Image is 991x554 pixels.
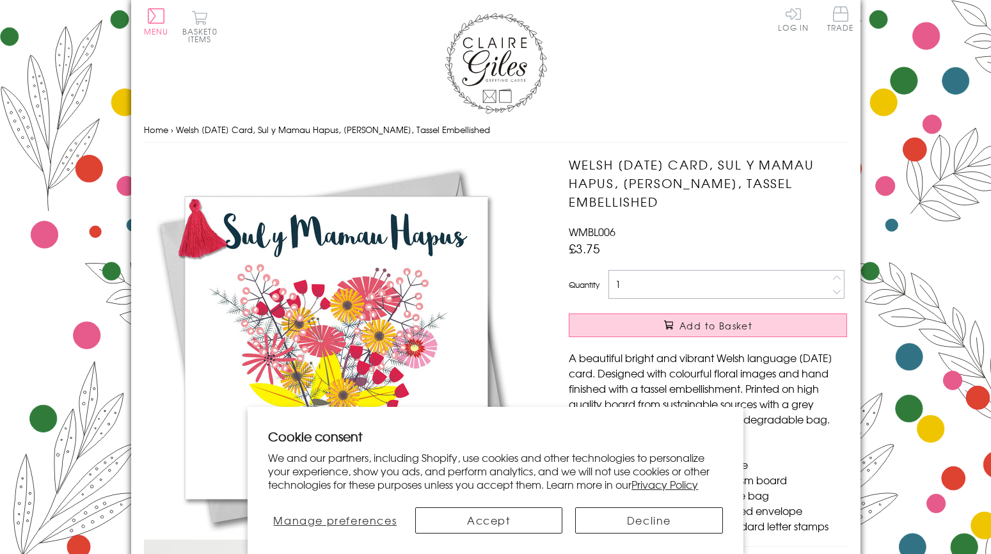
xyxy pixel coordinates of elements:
span: Manage preferences [273,512,397,528]
button: Basket0 items [182,10,218,43]
h1: Welsh [DATE] Card, Sul y Mamau Hapus, [PERSON_NAME], Tassel Embellished [569,155,847,210]
span: › [171,123,173,136]
a: Home [144,123,168,136]
span: Trade [827,6,854,31]
button: Menu [144,8,169,35]
a: Log In [778,6,809,31]
span: Add to Basket [679,319,752,332]
span: WMBL006 [569,224,615,239]
label: Quantity [569,279,599,290]
button: Manage preferences [268,507,402,534]
span: 0 items [188,26,218,45]
img: Welsh Mother's Day Card, Sul y Mamau Hapus, Bouquet, Tassel Embellished [144,155,528,539]
span: £3.75 [569,239,600,257]
p: A beautiful bright and vibrant Welsh language [DATE] card. Designed with colourful floral images ... [569,350,847,427]
span: Menu [144,26,169,37]
a: Trade [827,6,854,34]
a: Privacy Policy [631,477,698,492]
nav: breadcrumbs [144,117,848,143]
h2: Cookie consent [268,427,723,445]
span: Welsh [DATE] Card, Sul y Mamau Hapus, [PERSON_NAME], Tassel Embellished [176,123,490,136]
button: Accept [415,507,563,534]
button: Decline [575,507,723,534]
button: Add to Basket [569,313,847,337]
img: Claire Giles Greetings Cards [445,13,547,114]
p: We and our partners, including Shopify, use cookies and other technologies to personalize your ex... [268,451,723,491]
